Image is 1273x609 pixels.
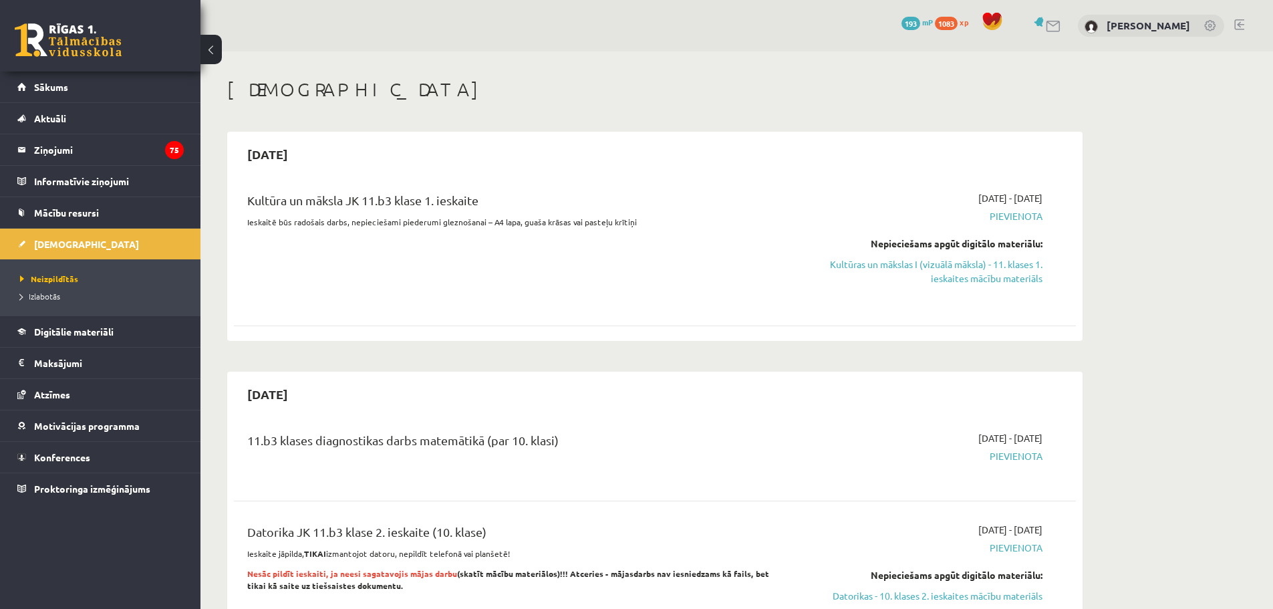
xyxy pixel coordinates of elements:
a: 193 mP [901,17,933,27]
a: Informatīvie ziņojumi [17,166,184,197]
span: mP [922,17,933,27]
a: Ziņojumi75 [17,134,184,165]
a: Motivācijas programma [17,410,184,441]
span: Nesāc pildīt ieskaiti, ja neesi sagatavojis mājas darbu [247,568,457,579]
span: Izlabotās [20,291,60,301]
span: [DATE] - [DATE] [978,191,1042,205]
div: Nepieciešams apgūt digitālo materiālu: [791,237,1042,251]
span: xp [960,17,968,27]
h2: [DATE] [234,378,301,410]
span: Aktuāli [34,112,66,124]
a: Rīgas 1. Tālmācības vidusskola [15,23,122,57]
div: 11.b3 klases diagnostikas darbs matemātikā (par 10. klasi) [247,431,770,456]
img: Sindija Rače [1085,20,1098,33]
p: Ieskaitē būs radošais darbs, nepieciešami piederumi gleznošanai – A4 lapa, guaša krāsas vai paste... [247,216,770,228]
span: Konferences [34,451,90,463]
a: Sākums [17,72,184,102]
i: 75 [165,141,184,159]
span: Motivācijas programma [34,420,140,432]
strong: (skatīt mācību materiālos)!!! Atceries - mājasdarbs nav iesniedzams kā fails, bet tikai kā saite ... [247,568,769,591]
legend: Maksājumi [34,348,184,378]
span: 1083 [935,17,958,30]
a: Izlabotās [20,290,187,302]
div: Kultūra un māksla JK 11.b3 klase 1. ieskaite [247,191,770,216]
a: Atzīmes [17,379,184,410]
span: Digitālie materiāli [34,326,114,338]
span: [DEMOGRAPHIC_DATA] [34,238,139,250]
a: Maksājumi [17,348,184,378]
legend: Ziņojumi [34,134,184,165]
a: Datorikas - 10. klases 2. ieskaites mācību materiāls [791,589,1042,603]
a: 1083 xp [935,17,975,27]
span: Pievienota [791,541,1042,555]
a: [PERSON_NAME] [1107,19,1190,32]
span: Atzīmes [34,388,70,400]
span: Sākums [34,81,68,93]
span: Mācību resursi [34,207,99,219]
h2: [DATE] [234,138,301,170]
span: Neizpildītās [20,273,78,284]
a: Neizpildītās [20,273,187,285]
strong: TIKAI [304,548,326,559]
legend: Informatīvie ziņojumi [34,166,184,197]
div: Nepieciešams apgūt digitālo materiālu: [791,568,1042,582]
span: [DATE] - [DATE] [978,431,1042,445]
a: [DEMOGRAPHIC_DATA] [17,229,184,259]
a: Konferences [17,442,184,473]
a: Digitālie materiāli [17,316,184,347]
span: 193 [901,17,920,30]
a: Kultūras un mākslas I (vizuālā māksla) - 11. klases 1. ieskaites mācību materiāls [791,257,1042,285]
span: [DATE] - [DATE] [978,523,1042,537]
h1: [DEMOGRAPHIC_DATA] [227,78,1083,101]
span: Pievienota [791,449,1042,463]
a: Mācību resursi [17,197,184,228]
div: Datorika JK 11.b3 klase 2. ieskaite (10. klase) [247,523,770,547]
a: Aktuāli [17,103,184,134]
span: Pievienota [791,209,1042,223]
a: Proktoringa izmēģinājums [17,473,184,504]
span: Proktoringa izmēģinājums [34,483,150,495]
p: Ieskaite jāpilda, izmantojot datoru, nepildīt telefonā vai planšetē! [247,547,770,560]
